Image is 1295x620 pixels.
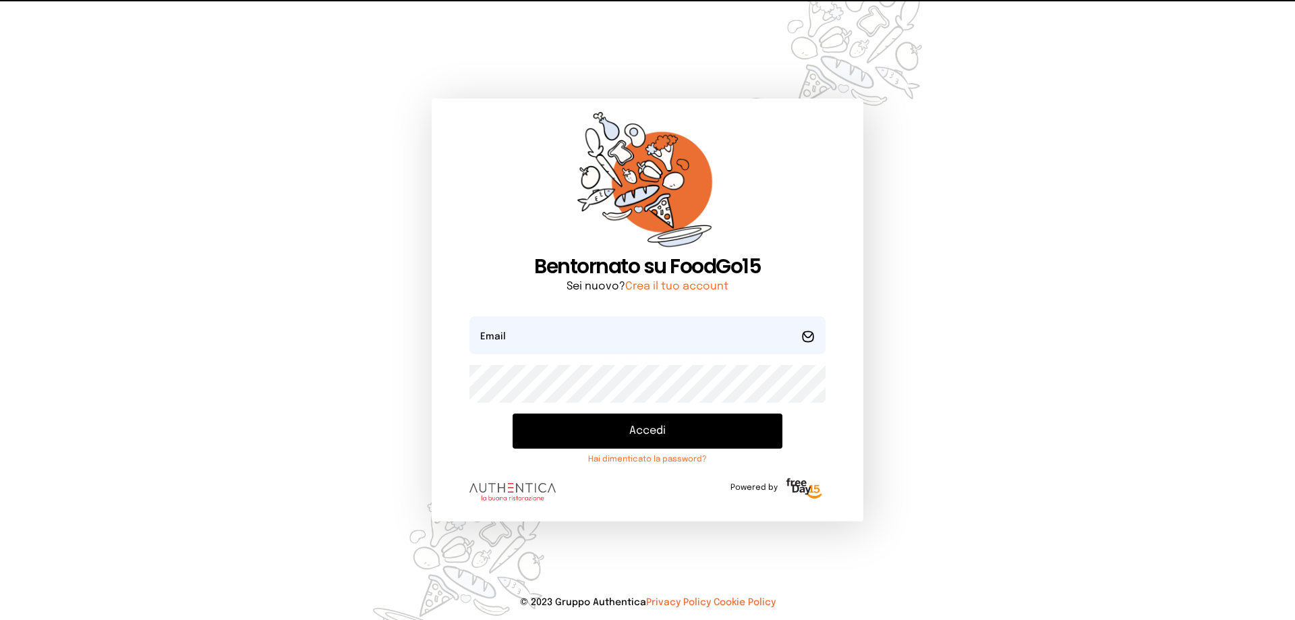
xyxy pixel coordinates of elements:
a: Hai dimenticato la password? [513,454,782,465]
img: logo-freeday.3e08031.png [783,476,826,503]
a: Privacy Policy [646,598,711,607]
a: Crea il tuo account [625,281,728,292]
img: logo.8f33a47.png [469,483,556,501]
h1: Bentornato su FoodGo15 [469,254,826,279]
p: © 2023 Gruppo Authentica [22,596,1273,609]
span: Powered by [730,482,778,493]
img: sticker-orange.65babaf.png [577,112,718,254]
p: Sei nuovo? [469,279,826,295]
a: Cookie Policy [714,598,776,607]
button: Accedi [513,414,782,449]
